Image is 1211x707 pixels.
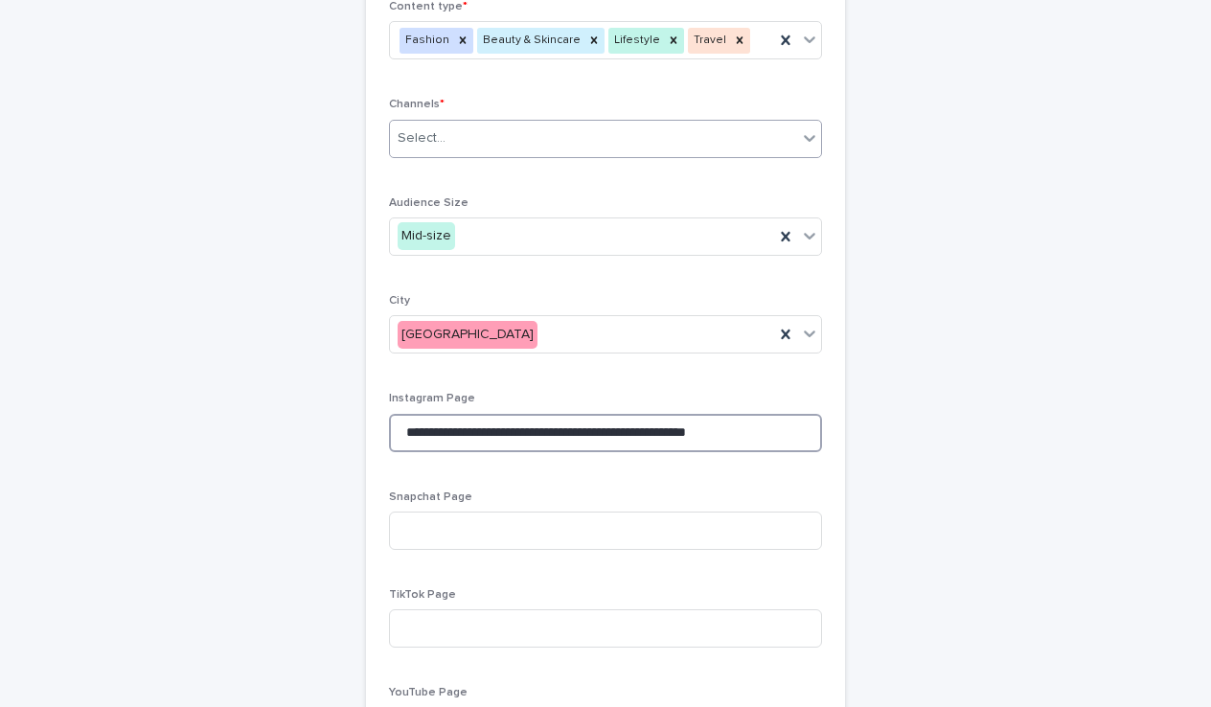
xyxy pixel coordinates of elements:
[389,197,468,209] span: Audience Size
[389,589,456,601] span: TikTok Page
[398,321,537,349] div: [GEOGRAPHIC_DATA]
[608,28,663,54] div: Lifestyle
[688,28,729,54] div: Travel
[398,128,446,148] div: Select...
[389,99,445,110] span: Channels
[477,28,583,54] div: Beauty & Skincare
[389,491,472,503] span: Snapchat Page
[400,28,452,54] div: Fashion
[389,295,410,307] span: City
[389,1,468,12] span: Content type
[389,687,468,698] span: YouTube Page
[389,393,475,404] span: Instagram Page
[398,222,455,250] div: Mid-size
